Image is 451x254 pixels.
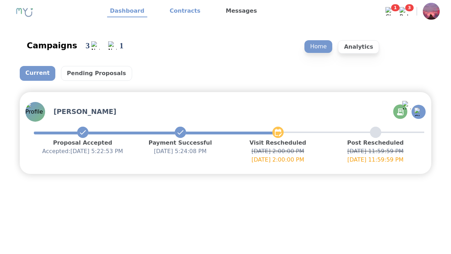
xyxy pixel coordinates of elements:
[229,147,327,156] p: [DATE] 2:00:00 PM
[54,107,116,117] h3: [PERSON_NAME]
[327,139,424,147] p: Post Rescheduled
[167,5,203,17] a: Contracts
[385,7,394,16] img: Chat
[400,7,408,16] img: Bell
[405,4,414,11] span: 3
[91,41,100,50] img: Notification
[108,41,117,50] img: Notification
[131,147,229,156] p: [DATE] 5:24:08 PM
[229,156,327,164] p: [DATE] 2:00:00 PM
[34,139,131,147] p: Proposal Accepted
[131,139,229,147] p: Payment Successful
[327,156,424,164] p: [DATE] 11:59:59 PM
[423,3,440,20] img: Profile
[327,147,424,156] p: [DATE] 11:59:59 PM
[229,139,327,147] p: Visit Rescheduled
[402,101,411,109] img: Notification
[414,108,423,116] img: Chat
[119,40,125,52] div: 1
[391,4,400,11] span: 1
[304,40,332,53] p: Home
[61,66,132,81] p: Pending Proposals
[107,5,147,17] a: Dashboard
[27,40,77,51] div: Campaigns
[25,102,45,122] img: Profile
[338,40,379,54] p: Analytics
[20,66,55,81] p: Current
[223,5,260,17] a: Messages
[86,40,91,52] div: 3
[34,147,131,156] p: Accepted: [DATE] 5:22:53 PM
